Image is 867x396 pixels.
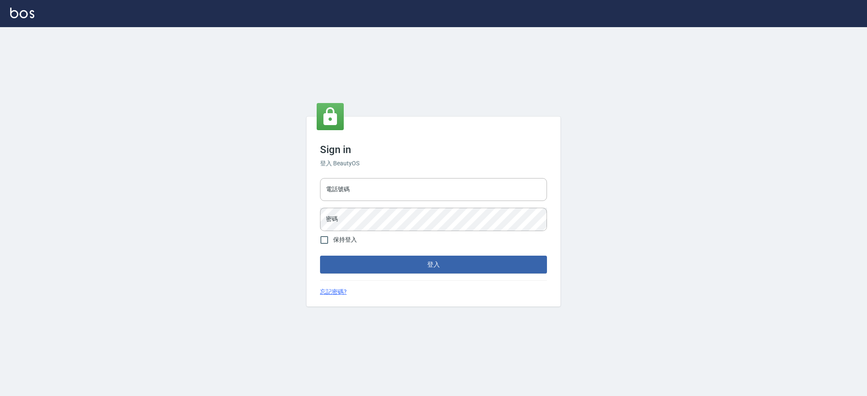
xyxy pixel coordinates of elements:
[320,144,547,156] h3: Sign in
[320,256,547,273] button: 登入
[10,8,34,18] img: Logo
[320,287,347,296] a: 忘記密碼?
[333,235,357,244] span: 保持登入
[320,159,547,168] h6: 登入 BeautyOS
